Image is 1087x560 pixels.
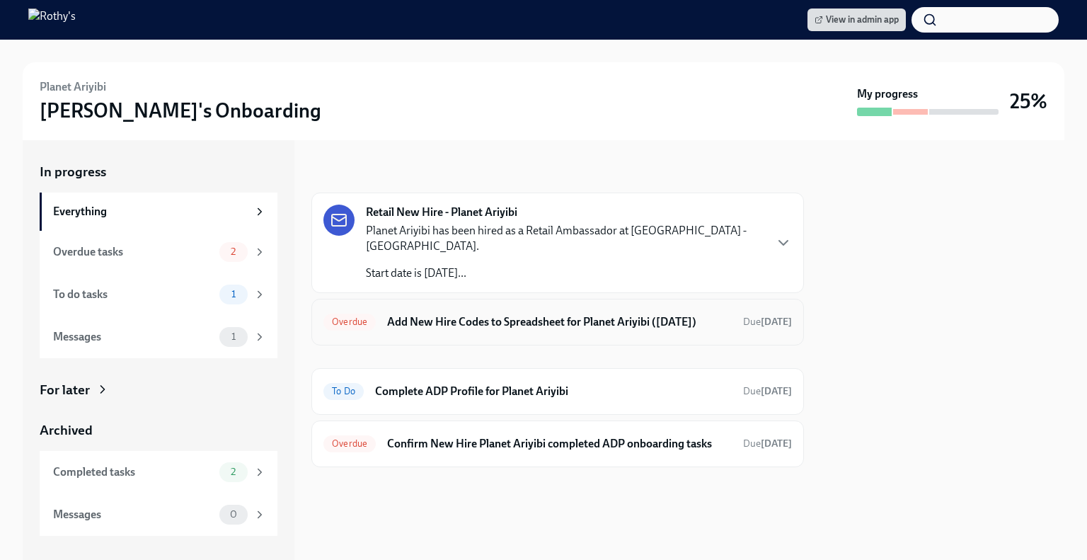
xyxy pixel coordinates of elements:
[40,79,106,95] h6: Planet Ariyibi
[222,246,244,257] span: 2
[40,381,90,399] div: For later
[857,86,918,102] strong: My progress
[40,163,277,181] a: In progress
[323,433,792,455] a: OverdueConfirm New Hire Planet Ariyibi completed ADP onboarding tasksDue[DATE]
[40,493,277,536] a: Messages0
[40,381,277,399] a: For later
[366,205,517,220] strong: Retail New Hire - Planet Ariyibi
[743,316,792,328] span: Due
[323,316,376,327] span: Overdue
[40,451,277,493] a: Completed tasks2
[222,467,244,477] span: 2
[323,380,792,403] a: To DoComplete ADP Profile for Planet AriyibiDue[DATE]
[387,436,732,452] h6: Confirm New Hire Planet Ariyibi completed ADP onboarding tasks
[807,8,906,31] a: View in admin app
[815,13,899,27] span: View in admin app
[743,438,792,450] span: Due
[323,311,792,333] a: OverdueAdd New Hire Codes to Spreadsheet for Planet Ariyibi ([DATE])Due[DATE]
[40,273,277,316] a: To do tasks1
[53,329,214,345] div: Messages
[761,438,792,450] strong: [DATE]
[743,437,792,450] span: August 12th, 2025 09:00
[743,315,792,328] span: August 18th, 2025 09:00
[223,289,244,299] span: 1
[387,314,732,330] h6: Add New Hire Codes to Spreadsheet for Planet Ariyibi ([DATE])
[761,316,792,328] strong: [DATE]
[28,8,76,31] img: Rothy's
[222,509,246,520] span: 0
[323,438,376,449] span: Overdue
[223,331,244,342] span: 1
[53,244,214,260] div: Overdue tasks
[761,385,792,397] strong: [DATE]
[40,316,277,358] a: Messages1
[743,384,792,398] span: August 25th, 2025 09:00
[53,287,214,302] div: To do tasks
[366,223,764,254] p: Planet Ariyibi has been hired as a Retail Ambassador at [GEOGRAPHIC_DATA] - [GEOGRAPHIC_DATA].
[743,385,792,397] span: Due
[366,265,764,281] p: Start date is [DATE]...
[40,421,277,440] a: Archived
[311,163,378,181] div: In progress
[53,204,248,219] div: Everything
[1010,88,1047,114] h3: 25%
[40,193,277,231] a: Everything
[40,98,321,123] h3: [PERSON_NAME]'s Onboarding
[323,386,364,396] span: To Do
[375,384,732,399] h6: Complete ADP Profile for Planet Ariyibi
[53,507,214,522] div: Messages
[53,464,214,480] div: Completed tasks
[40,231,277,273] a: Overdue tasks2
